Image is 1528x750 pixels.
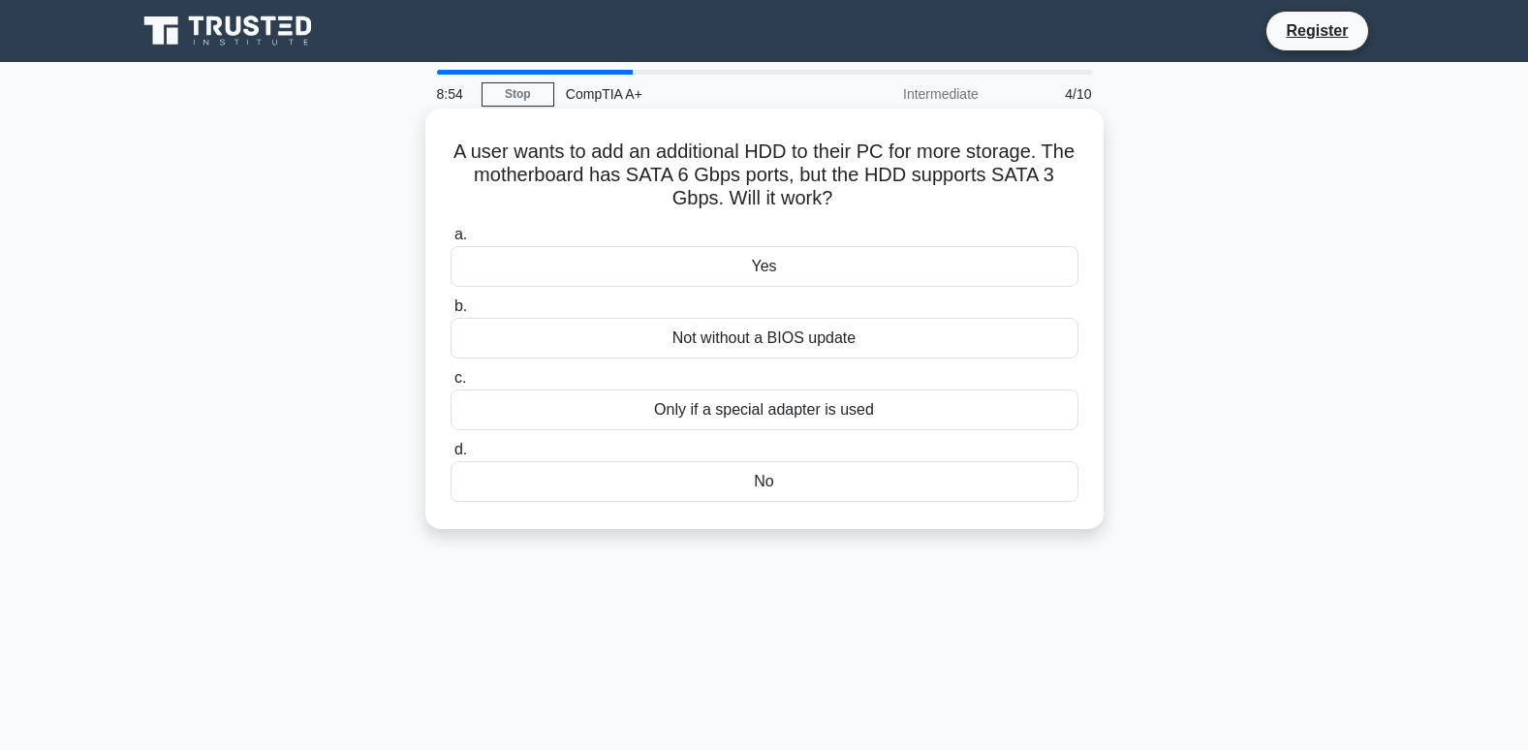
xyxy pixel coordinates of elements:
div: No [451,461,1078,502]
h5: A user wants to add an additional HDD to their PC for more storage. The motherboard has SATA 6 Gb... [449,140,1080,211]
div: Yes [451,246,1078,287]
div: Not without a BIOS update [451,318,1078,359]
span: c. [454,369,466,386]
div: 8:54 [425,75,482,113]
div: 4/10 [990,75,1104,113]
span: d. [454,441,467,457]
div: Only if a special adapter is used [451,390,1078,430]
a: Register [1274,18,1359,43]
div: Intermediate [821,75,990,113]
div: CompTIA A+ [554,75,821,113]
span: b. [454,297,467,314]
span: a. [454,226,467,242]
a: Stop [482,82,554,107]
